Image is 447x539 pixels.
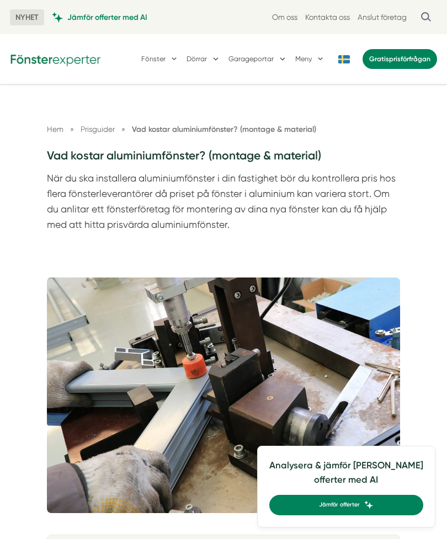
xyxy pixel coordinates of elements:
span: Prisguider [81,125,115,134]
span: » [70,123,74,135]
a: Jämför offerter med AI [52,12,147,23]
a: Vad kostar aluminiumfönster? (montage & material) [132,125,316,134]
nav: Breadcrumb [47,123,401,136]
img: aluminiumfönster [47,277,401,513]
span: Jämför offerter med AI [67,12,147,23]
button: Fönster [141,46,179,72]
a: Gratisprisförfrågan [363,49,437,69]
a: Hem [47,125,63,134]
button: Meny [295,46,326,72]
span: NYHET [10,9,44,25]
img: Fönsterexperter Logotyp [10,51,101,66]
p: När du ska installera aluminiumfönster i din fastighet bör du kontrollera pris hos flera fönsterl... [47,171,401,237]
a: Kontakta oss [305,12,350,23]
a: Anslut företag [358,12,407,23]
a: Om oss [272,12,297,23]
a: Jämför offerter [269,495,423,515]
a: Prisguider [81,125,117,134]
h4: Analysera & jämför [PERSON_NAME] offerter med AI [269,458,423,495]
span: Gratis [369,55,389,63]
button: Garageportar [228,46,288,72]
span: Jämför offerter [319,500,360,510]
span: » [121,123,125,135]
h1: Vad kostar aluminiumfönster? (montage & material) [47,148,401,172]
button: Dörrar [187,46,221,72]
